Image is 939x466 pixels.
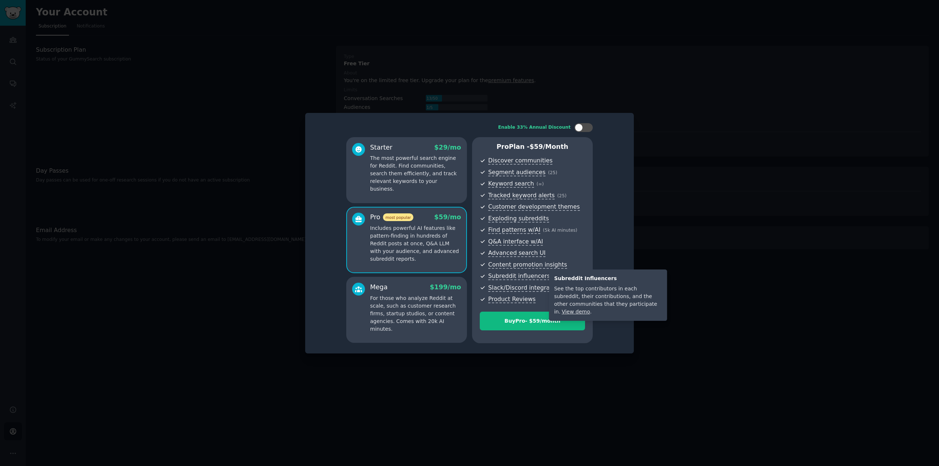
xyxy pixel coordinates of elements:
div: Pro [370,213,413,222]
span: $ 199 /mo [430,283,461,291]
span: Keyword search [488,180,534,188]
div: Subreddit Influencers [554,275,662,282]
p: Includes powerful AI features like pattern-finding in hundreds of Reddit posts at once, Q&A LLM w... [370,224,461,263]
p: The most powerful search engine for Reddit. Find communities, search them efficiently, and track ... [370,154,461,193]
span: Segment audiences [488,169,545,176]
span: Find patterns w/AI [488,226,540,234]
span: ( 5k AI minutes ) [543,228,577,233]
div: Mega [370,283,388,292]
span: Customer development themes [488,203,580,211]
span: Subreddit influencers [488,272,550,280]
span: $ 59 /mo [434,213,461,221]
a: View demo [562,309,590,315]
span: Advanced search UI [488,249,545,257]
span: Product Reviews [488,296,536,303]
div: Buy Pro - $ 59 /month [480,317,585,325]
span: Exploding subreddits [488,215,549,223]
span: Tracked keyword alerts [488,192,555,199]
span: ( 25 ) [557,193,566,198]
p: Pro Plan - [480,142,585,151]
div: See the top contributors in each subreddit, their contributions, and the other communities that t... [554,285,662,316]
span: Content promotion insights [488,261,567,269]
span: $ 59 /month [530,143,569,150]
span: Slack/Discord integration [488,284,561,292]
span: $ 29 /mo [434,144,461,151]
div: Enable 33% Annual Discount [498,124,571,131]
button: BuyPro- $59/month [480,312,585,330]
div: Starter [370,143,392,152]
span: ( 25 ) [548,170,557,175]
span: Q&A interface w/AI [488,238,543,246]
p: For those who analyze Reddit at scale, such as customer research firms, startup studios, or conte... [370,294,461,333]
span: most popular [383,213,414,221]
span: ( ∞ ) [537,181,544,187]
span: Discover communities [488,157,552,165]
